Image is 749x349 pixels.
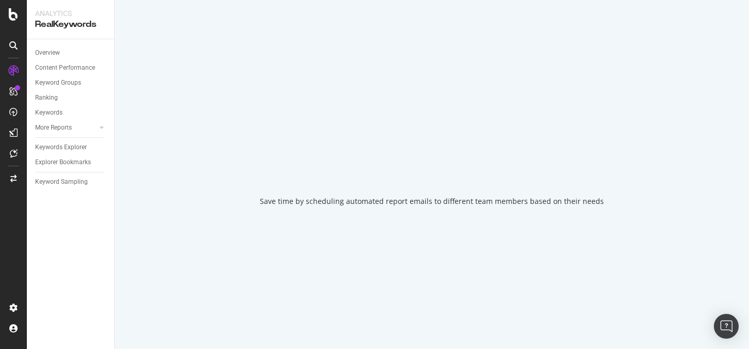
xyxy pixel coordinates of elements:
div: Keyword Sampling [35,177,88,187]
div: Content Performance [35,62,95,73]
a: Keyword Sampling [35,177,107,187]
div: Save time by scheduling automated report emails to different team members based on their needs [260,196,604,207]
div: Keywords Explorer [35,142,87,153]
a: Keyword Groups [35,77,107,88]
div: Open Intercom Messenger [714,314,739,339]
div: Ranking [35,92,58,103]
div: Analytics [35,8,106,19]
a: Content Performance [35,62,107,73]
div: Keywords [35,107,63,118]
a: Keywords Explorer [35,142,107,153]
div: Keyword Groups [35,77,81,88]
div: More Reports [35,122,72,133]
div: animation [395,142,469,180]
a: Ranking [35,92,107,103]
div: RealKeywords [35,19,106,30]
a: Keywords [35,107,107,118]
div: Explorer Bookmarks [35,157,91,168]
a: More Reports [35,122,97,133]
div: Overview [35,47,60,58]
a: Overview [35,47,107,58]
a: Explorer Bookmarks [35,157,107,168]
